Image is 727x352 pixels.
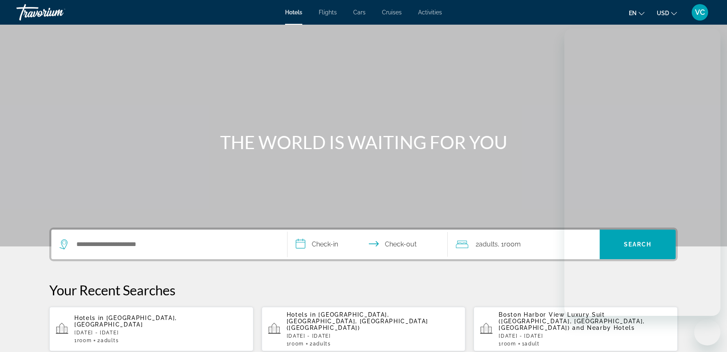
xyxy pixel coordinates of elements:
[572,324,635,331] span: and Nearby Hotels
[285,9,302,16] a: Hotels
[49,282,678,298] p: Your Recent Searches
[502,341,516,347] span: Room
[51,230,676,259] div: Search widget
[382,9,402,16] a: Cruises
[657,10,669,16] span: USD
[262,306,466,352] button: Hotels in [GEOGRAPHIC_DATA], [GEOGRAPHIC_DATA], [GEOGRAPHIC_DATA] ([GEOGRAPHIC_DATA])[DATE] - [DA...
[288,230,448,259] button: Select check in and out date
[689,4,711,21] button: User Menu
[287,333,459,339] p: [DATE] - [DATE]
[476,239,498,250] span: 2
[418,9,442,16] a: Activities
[289,341,304,347] span: Room
[474,306,678,352] button: Boston Harbor View Luxury Suit ([GEOGRAPHIC_DATA], [GEOGRAPHIC_DATA], [GEOGRAPHIC_DATA]) and Near...
[498,239,521,250] span: , 1
[564,28,720,316] iframe: Messaging window
[657,7,677,19] button: Change currency
[101,338,119,343] span: Adults
[499,333,671,339] p: [DATE] - [DATE]
[74,315,104,321] span: Hotels in
[287,311,428,331] span: [GEOGRAPHIC_DATA], [GEOGRAPHIC_DATA], [GEOGRAPHIC_DATA] ([GEOGRAPHIC_DATA])
[310,341,331,347] span: 2
[522,341,540,347] span: 1
[695,8,705,16] span: VC
[16,2,99,23] a: Travorium
[74,330,247,336] p: [DATE] - [DATE]
[49,306,253,352] button: Hotels in [GEOGRAPHIC_DATA], [GEOGRAPHIC_DATA][DATE] - [DATE]1Room2Adults
[525,341,539,347] span: Adult
[287,311,316,318] span: Hotels in
[287,341,304,347] span: 1
[97,338,119,343] span: 2
[74,315,177,328] span: [GEOGRAPHIC_DATA], [GEOGRAPHIC_DATA]
[319,9,337,16] a: Flights
[74,338,92,343] span: 1
[499,341,516,347] span: 1
[209,131,518,153] h1: THE WORLD IS WAITING FOR YOU
[629,10,637,16] span: en
[479,240,498,248] span: Adults
[353,9,366,16] a: Cars
[76,238,275,251] input: Search hotel destination
[448,230,600,259] button: Travelers: 2 adults, 0 children
[504,240,521,248] span: Room
[499,311,645,331] span: Boston Harbor View Luxury Suit ([GEOGRAPHIC_DATA], [GEOGRAPHIC_DATA], [GEOGRAPHIC_DATA])
[313,341,331,347] span: Adults
[77,338,92,343] span: Room
[629,7,644,19] button: Change language
[694,319,720,345] iframe: Button to launch messaging window, conversation in progress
